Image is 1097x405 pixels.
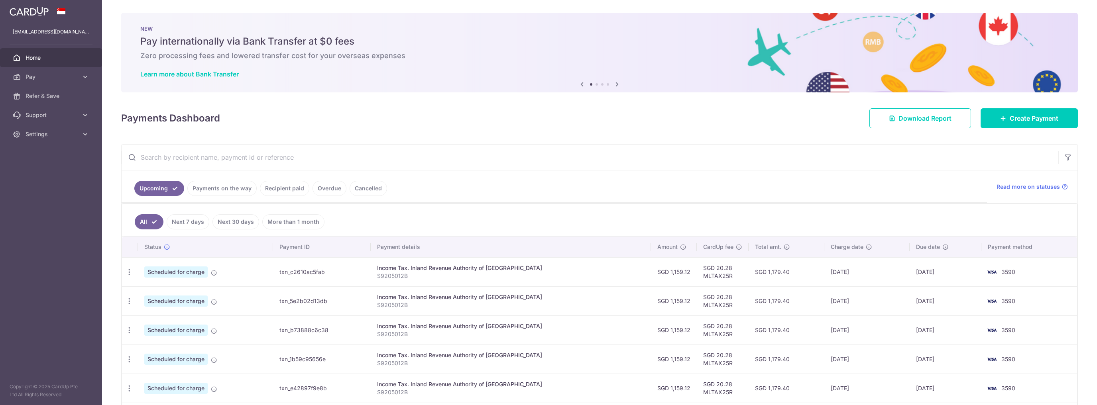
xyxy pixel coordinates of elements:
span: 3590 [1001,385,1015,391]
a: Overdue [313,181,346,196]
td: SGD 1,179.40 [749,286,824,315]
td: SGD 20.28 MLTAX25R [697,374,749,403]
td: SGD 20.28 MLTAX25R [697,286,749,315]
div: Income Tax. Inland Revenue Authority of [GEOGRAPHIC_DATA] [377,380,645,388]
img: Bank Card [984,325,1000,335]
a: Cancelled [350,181,387,196]
td: SGD 1,179.40 [749,257,824,286]
td: [DATE] [824,344,910,374]
img: Bank Card [984,267,1000,277]
p: S9205012B [377,272,645,280]
img: CardUp [10,6,49,16]
td: SGD 20.28 MLTAX25R [697,315,749,344]
img: Bank Card [984,383,1000,393]
span: Total amt. [755,243,781,251]
span: Amount [657,243,678,251]
td: SGD 1,179.40 [749,344,824,374]
p: S9205012B [377,301,645,309]
a: More than 1 month [262,214,324,229]
a: Next 7 days [167,214,209,229]
img: Bank Card [984,354,1000,364]
span: Scheduled for charge [144,266,208,278]
td: txn_5e2b02d13db [273,286,371,315]
td: SGD 1,159.12 [651,257,697,286]
p: S9205012B [377,388,645,396]
td: [DATE] [910,374,981,403]
td: [DATE] [824,374,910,403]
span: 3590 [1001,268,1015,275]
span: Refer & Save [26,92,78,100]
th: Payment method [981,237,1077,257]
td: SGD 1,179.40 [749,374,824,403]
td: SGD 1,159.12 [651,315,697,344]
span: Create Payment [1010,113,1058,123]
span: Home [26,54,78,62]
span: Scheduled for charge [144,354,208,365]
a: Payments on the way [187,181,257,196]
p: [EMAIL_ADDRESS][DOMAIN_NAME] [13,28,89,36]
span: Pay [26,73,78,81]
span: Read more on statuses [997,183,1060,191]
img: Bank Card [984,296,1000,306]
td: SGD 1,159.12 [651,374,697,403]
span: Download Report [898,113,952,123]
th: Payment ID [273,237,371,257]
h5: Pay internationally via Bank Transfer at $0 fees [140,35,1059,48]
a: Learn more about Bank Transfer [140,70,239,78]
td: txn_c2610ac5fab [273,257,371,286]
span: 3590 [1001,297,1015,304]
td: SGD 20.28 MLTAX25R [697,257,749,286]
p: S9205012B [377,359,645,367]
td: txn_b73888c6c38 [273,315,371,344]
h6: Zero processing fees and lowered transfer cost for your overseas expenses [140,51,1059,61]
td: SGD 1,179.40 [749,315,824,344]
img: Bank transfer banner [121,13,1078,92]
td: [DATE] [824,257,910,286]
td: SGD 1,159.12 [651,286,697,315]
a: Create Payment [981,108,1078,128]
span: Due date [916,243,940,251]
td: txn_e42897f9e8b [273,374,371,403]
a: Read more on statuses [997,183,1068,191]
div: Income Tax. Inland Revenue Authority of [GEOGRAPHIC_DATA] [377,322,645,330]
p: NEW [140,25,1059,32]
th: Payment details [371,237,651,257]
td: SGD 20.28 MLTAX25R [697,344,749,374]
span: Charge date [831,243,863,251]
td: [DATE] [910,315,981,344]
span: Status [144,243,161,251]
a: Download Report [869,108,971,128]
a: Upcoming [134,181,184,196]
span: Support [26,111,78,119]
td: SGD 1,159.12 [651,344,697,374]
td: [DATE] [910,257,981,286]
a: Recipient paid [260,181,309,196]
span: Settings [26,130,78,138]
span: Scheduled for charge [144,325,208,336]
span: CardUp fee [703,243,733,251]
div: Income Tax. Inland Revenue Authority of [GEOGRAPHIC_DATA] [377,293,645,301]
td: [DATE] [910,286,981,315]
td: [DATE] [824,315,910,344]
span: 3590 [1001,356,1015,362]
span: Scheduled for charge [144,383,208,394]
a: All [135,214,163,229]
td: txn_1b59c95656e [273,344,371,374]
p: S9205012B [377,330,645,338]
h4: Payments Dashboard [121,111,220,125]
div: Income Tax. Inland Revenue Authority of [GEOGRAPHIC_DATA] [377,264,645,272]
span: Scheduled for charge [144,295,208,307]
div: Income Tax. Inland Revenue Authority of [GEOGRAPHIC_DATA] [377,351,645,359]
input: Search by recipient name, payment id or reference [122,145,1058,170]
td: [DATE] [824,286,910,315]
span: 3590 [1001,327,1015,333]
a: Next 30 days [212,214,259,229]
td: [DATE] [910,344,981,374]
